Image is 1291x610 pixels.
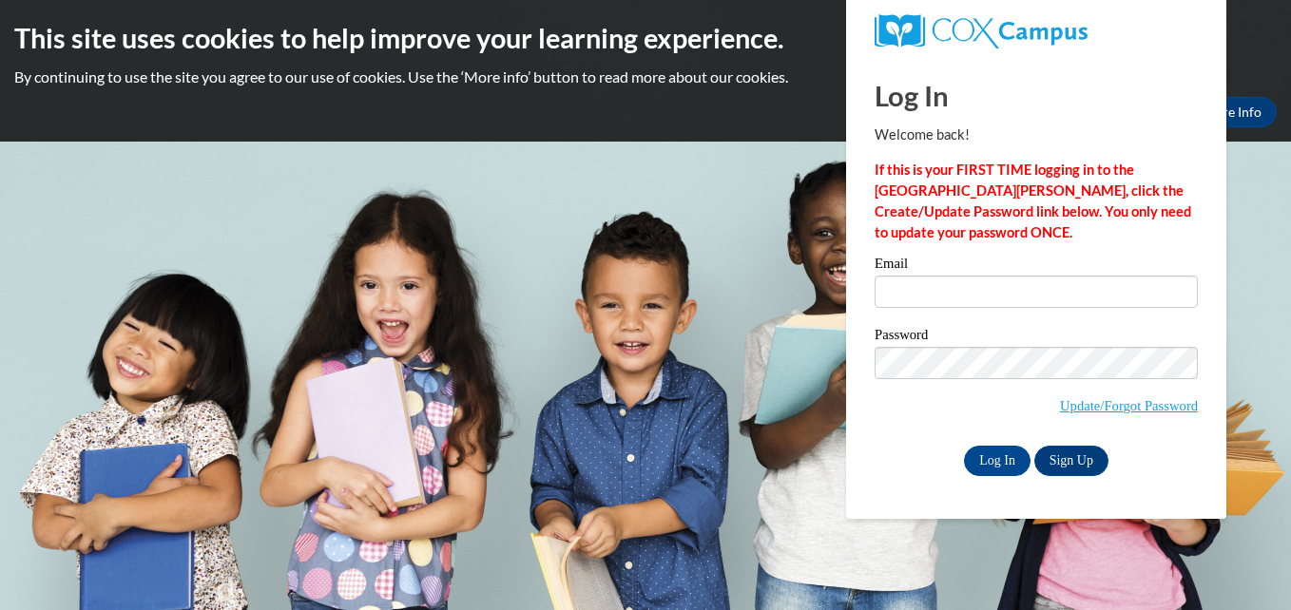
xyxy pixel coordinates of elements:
[1060,398,1198,413] a: Update/Forgot Password
[14,19,1277,57] h2: This site uses cookies to help improve your learning experience.
[964,446,1031,476] input: Log In
[875,14,1198,48] a: COX Campus
[1034,446,1108,476] a: Sign Up
[875,14,1088,48] img: COX Campus
[14,67,1277,87] p: By continuing to use the site you agree to our use of cookies. Use the ‘More info’ button to read...
[875,257,1198,276] label: Email
[1187,97,1277,127] a: More Info
[875,162,1191,240] strong: If this is your FIRST TIME logging in to the [GEOGRAPHIC_DATA][PERSON_NAME], click the Create/Upd...
[875,124,1198,145] p: Welcome back!
[875,328,1198,347] label: Password
[875,76,1198,115] h1: Log In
